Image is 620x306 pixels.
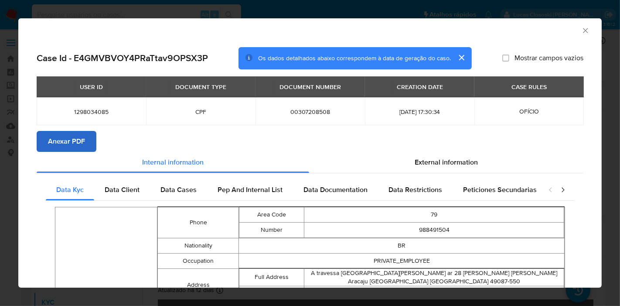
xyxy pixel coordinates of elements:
div: DOCUMENT NUMBER [274,79,346,94]
input: Mostrar campos vazios [502,55,509,62]
div: CASE RULES [506,79,552,94]
span: Anexar PDF [48,132,85,151]
span: Pep And Internal List [218,185,283,195]
span: 1298034085 [47,108,136,116]
button: Fechar a janela [581,26,589,34]
td: BR [239,238,565,253]
td: A travessa [GEOGRAPHIC_DATA][PERSON_NAME] ar 28 [PERSON_NAME] [PERSON_NAME] Aracaju [GEOGRAPHIC_D... [304,268,564,286]
span: Peticiones Secundarias [463,185,537,195]
span: Data Kyc [56,185,84,195]
div: DOCUMENT TYPE [170,79,232,94]
td: Occupation [157,253,239,268]
td: Phone [157,207,239,238]
span: [DATE] 17:30:34 [375,108,464,116]
span: Os dados detalhados abaixo correspondem à data de geração do caso. [258,54,451,62]
span: Data Cases [160,185,197,195]
div: CREATION DATE [392,79,448,94]
td: Number [239,222,304,237]
span: OFÍCIO [519,107,539,116]
td: Address [157,268,239,302]
div: Detailed info [37,152,583,173]
td: Gmaps Link [239,286,304,301]
span: Data Documentation [303,185,368,195]
span: External information [415,157,478,167]
span: CPF [157,108,245,116]
td: Full Address [239,268,304,286]
td: Area Code [239,207,304,222]
span: Data Restrictions [388,185,442,195]
div: USER ID [75,79,108,94]
button: cerrar [451,47,472,68]
td: PRIVATE_EMPLOYEE [239,253,565,268]
h2: Case Id - E4GMVBVOY4PRaTtav9OPSX3P [37,52,208,64]
td: 988491504 [304,222,564,237]
td: 79 [304,207,564,222]
div: Detailed internal info [46,179,539,200]
span: Data Client [105,185,140,195]
span: Internal information [142,157,204,167]
span: 00307208508 [266,108,354,116]
span: Mostrar campos vazios [514,54,583,62]
td: Nationality [157,238,239,253]
div: closure-recommendation-modal [18,18,602,288]
button: Anexar PDF [37,131,96,152]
